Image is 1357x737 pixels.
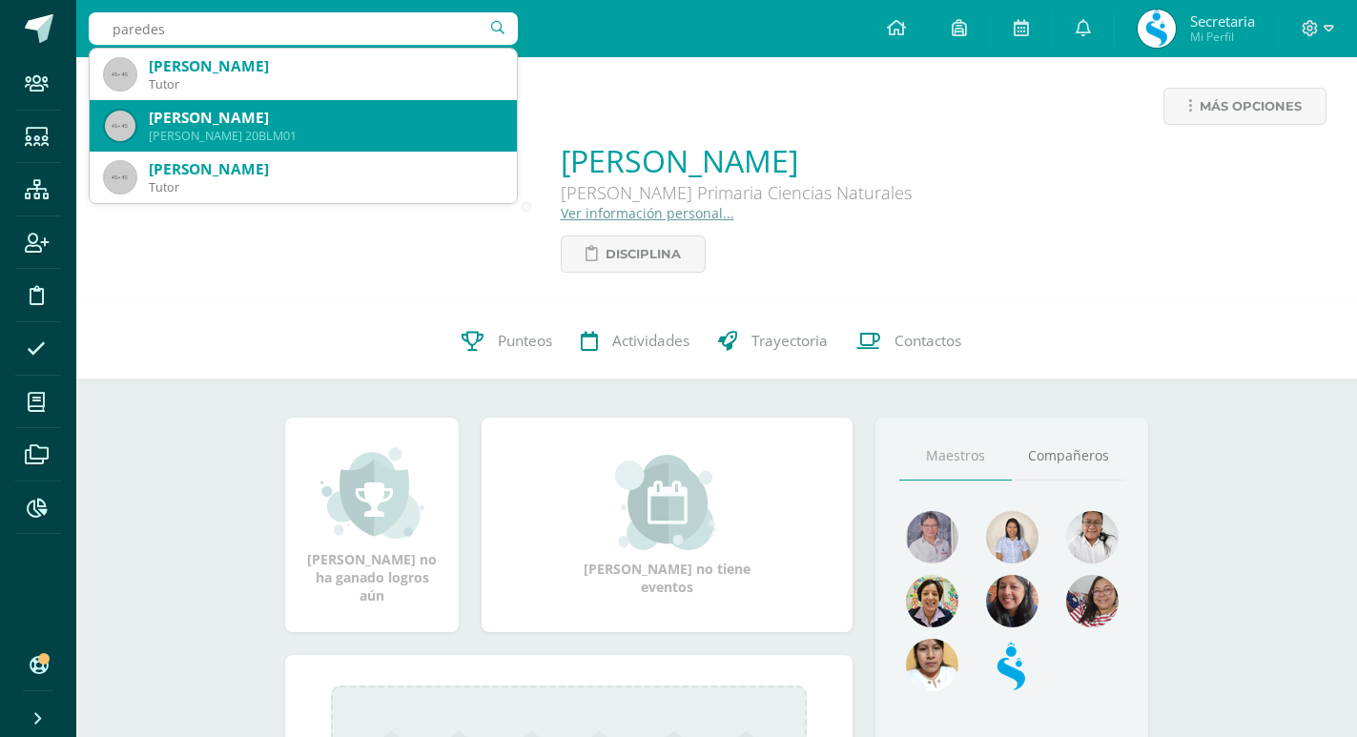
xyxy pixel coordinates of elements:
[149,76,502,92] div: Tutor
[149,179,502,195] div: Tutor
[612,331,689,351] span: Actividades
[1190,11,1255,31] span: Secretaria
[1066,511,1119,563] img: 0cff4dfa596be50c094d4c45a6b93976.png
[986,639,1038,691] img: c5fe0469be3a46ca47ac08ac60c07671.png
[149,108,502,128] div: [PERSON_NAME]
[894,331,961,351] span: Contactos
[751,331,828,351] span: Trayectoria
[566,303,704,379] a: Actividades
[561,140,912,181] a: [PERSON_NAME]
[906,639,958,691] img: 743c221b2f78654ec5bcda6354bedd81.png
[304,445,440,604] div: [PERSON_NAME] no ha ganado logros aún
[320,445,424,541] img: achievement_small.png
[1066,575,1119,627] img: 9854e8f4b4b57170fa6f3f05411d218c.png
[105,162,135,193] img: 45x45
[906,511,958,563] img: e6247533156a80ef147943e7f57a9d73.png
[842,303,976,379] a: Contactos
[105,111,135,141] img: 45x45
[1163,88,1326,125] a: Más opciones
[1012,432,1124,481] a: Compañeros
[606,236,681,272] span: Disciplina
[561,204,734,222] a: Ver información personal...
[498,331,552,351] span: Punteos
[561,181,912,204] div: [PERSON_NAME] Primaria Ciencias Naturales
[572,455,763,596] div: [PERSON_NAME] no tiene eventos
[105,59,135,90] img: 45x45
[447,303,566,379] a: Punteos
[149,128,502,144] div: [PERSON_NAME] 20BLM01
[899,432,1012,481] a: Maestros
[89,12,518,45] input: Busca un usuario...
[704,303,842,379] a: Trayectoria
[986,511,1038,563] img: 92c8ca558dc2e42254a6b780788d290b.png
[986,575,1038,627] img: 699394c249be8f8166d4d58568897afe.png
[1200,89,1302,124] span: Más opciones
[906,575,958,627] img: 043f3cb04834317a441ee0339ed787a8.png
[149,159,502,179] div: [PERSON_NAME]
[561,235,706,273] a: Disciplina
[615,455,719,550] img: event_small.png
[1138,10,1176,48] img: 7ca4a2cca2c7d0437e787d4b01e06a03.png
[149,56,502,76] div: [PERSON_NAME]
[1190,29,1255,45] span: Mi Perfil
